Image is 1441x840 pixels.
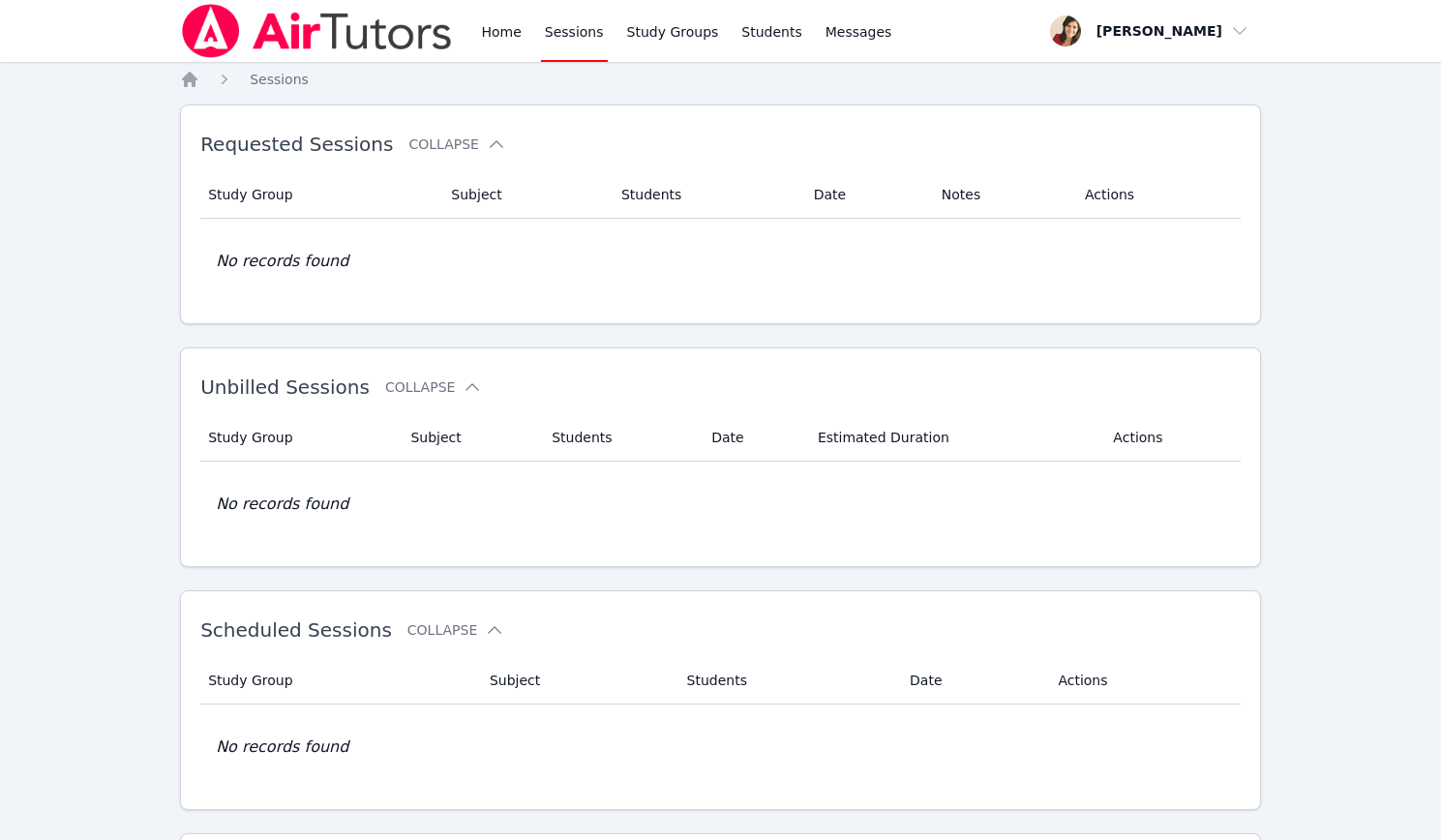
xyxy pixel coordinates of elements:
button: Collapse [408,135,505,154]
th: Date [700,414,806,462]
span: Requested Sessions [200,133,393,156]
span: Sessions [250,72,309,87]
th: Study Group [200,171,439,219]
img: Air Tutors [180,4,454,58]
td: No records found [200,705,1241,790]
nav: Breadcrumb [180,70,1261,89]
th: Actions [1073,171,1241,219]
th: Estimated Duration [806,414,1101,462]
th: Students [610,171,802,219]
span: Messages [826,22,892,42]
th: Subject [478,657,675,705]
th: Notes [930,171,1073,219]
td: No records found [200,219,1241,304]
span: Scheduled Sessions [200,618,392,642]
a: Sessions [250,70,309,89]
th: Date [898,657,1046,705]
th: Students [675,657,899,705]
th: Subject [439,171,610,219]
button: Collapse [385,377,482,397]
span: Unbilled Sessions [200,375,370,399]
th: Actions [1046,657,1241,705]
th: Subject [399,414,540,462]
button: Collapse [407,620,504,640]
th: Students [540,414,700,462]
th: Date [802,171,930,219]
td: No records found [200,462,1241,547]
th: Study Group [200,657,478,705]
th: Study Group [200,414,399,462]
th: Actions [1101,414,1241,462]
